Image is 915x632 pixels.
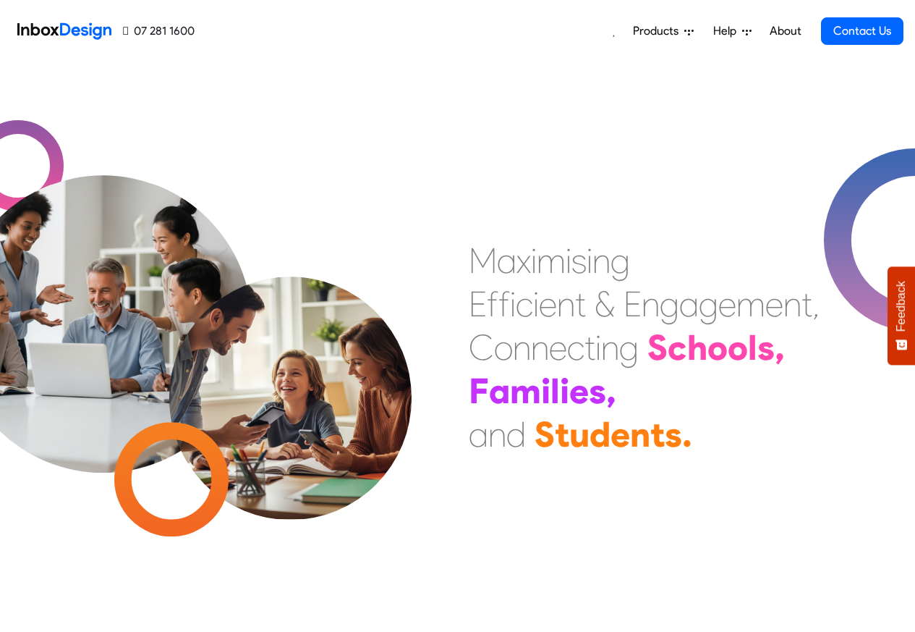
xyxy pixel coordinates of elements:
div: i [595,326,601,369]
div: s [589,369,606,413]
div: t [575,282,586,326]
div: s [571,239,587,282]
div: s [665,413,682,456]
div: Maximising Efficient & Engagement, Connecting Schools, Families, and Students. [469,239,820,456]
div: e [765,282,783,326]
div: t [801,282,812,326]
div: n [513,326,531,369]
div: t [650,413,665,456]
div: a [489,369,510,413]
div: g [699,282,718,326]
div: c [668,326,687,369]
div: g [610,239,630,282]
div: o [728,326,748,369]
div: x [516,239,531,282]
span: Products [633,22,684,40]
div: F [469,369,489,413]
div: f [498,282,510,326]
div: e [549,326,567,369]
div: C [469,326,494,369]
div: e [569,369,589,413]
div: e [610,413,630,456]
div: n [642,282,660,326]
div: c [567,326,584,369]
div: E [624,282,642,326]
img: parents_with_child.png [139,216,442,520]
div: S [647,326,668,369]
div: l [748,326,757,369]
div: i [566,239,571,282]
a: Contact Us [821,17,903,45]
div: , [775,326,785,369]
div: d [506,413,526,456]
div: , [812,282,820,326]
div: c [516,282,533,326]
div: n [592,239,610,282]
div: u [569,413,590,456]
div: e [718,282,736,326]
div: i [531,239,537,282]
div: M [469,239,497,282]
div: l [550,369,560,413]
div: i [560,369,569,413]
div: S [535,413,555,456]
div: m [510,369,541,413]
div: m [537,239,566,282]
div: a [469,413,488,456]
div: h [687,326,707,369]
div: s [757,326,775,369]
a: About [765,17,805,46]
div: n [531,326,549,369]
div: n [630,413,650,456]
div: i [541,369,550,413]
div: f [487,282,498,326]
a: Products [627,17,699,46]
div: a [679,282,699,326]
div: & [595,282,615,326]
div: m [736,282,765,326]
a: 07 281 1600 [123,22,195,40]
div: o [707,326,728,369]
div: t [555,413,569,456]
div: n [783,282,801,326]
div: o [494,326,513,369]
div: g [619,326,639,369]
div: a [497,239,516,282]
div: i [533,282,539,326]
div: t [584,326,595,369]
div: E [469,282,487,326]
div: i [510,282,516,326]
div: n [601,326,619,369]
div: e [539,282,557,326]
span: Help [713,22,742,40]
div: i [587,239,592,282]
div: n [557,282,575,326]
div: , [606,369,616,413]
div: . [682,413,692,456]
div: n [488,413,506,456]
div: g [660,282,679,326]
span: Feedback [895,281,908,332]
a: Help [707,17,757,46]
div: d [590,413,610,456]
button: Feedback - Show survey [888,266,915,365]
